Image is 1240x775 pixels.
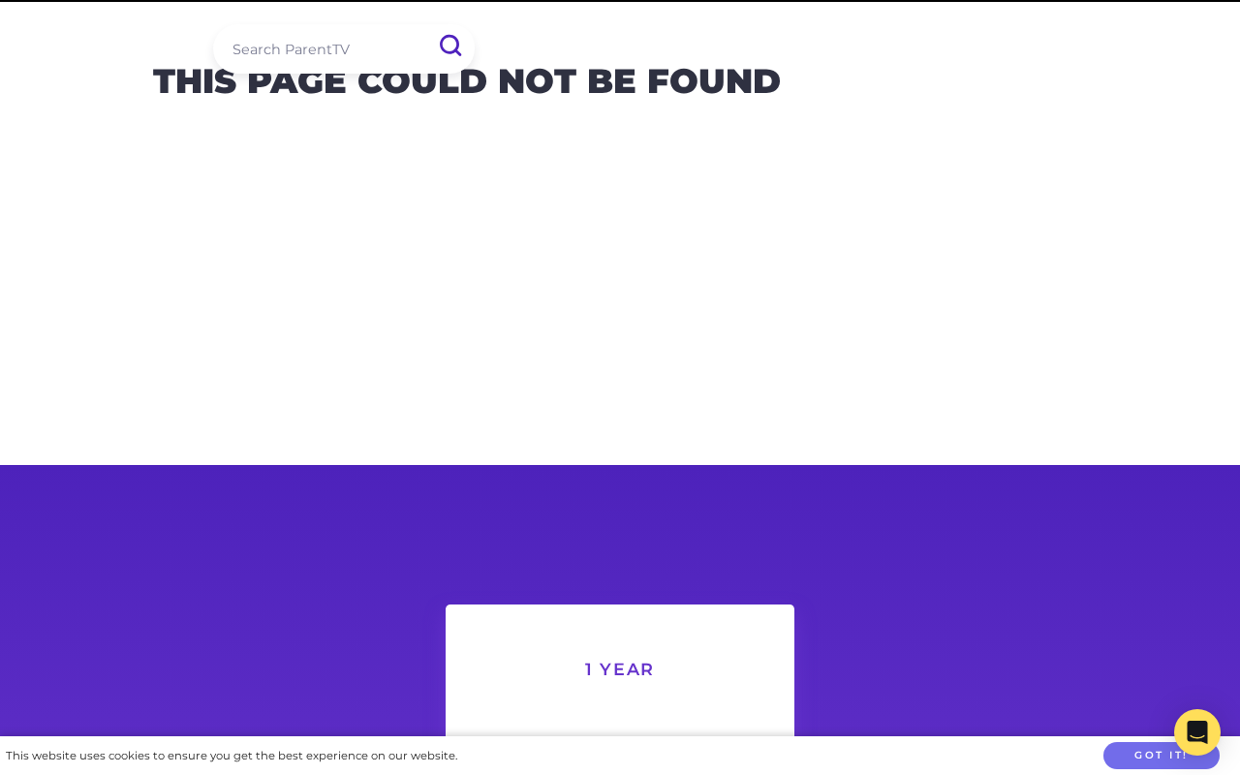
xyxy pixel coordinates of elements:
h6: 1 Year [492,661,748,678]
img: parenttv-logo-white.4c85aaf.svg [27,29,187,57]
input: Submit [424,24,475,68]
input: Search ParentTV [213,24,475,74]
button: Got it! [1103,742,1220,770]
div: This website uses cookies to ensure you get the best experience on our website. [6,746,457,766]
div: Open Intercom Messenger [1174,709,1221,756]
